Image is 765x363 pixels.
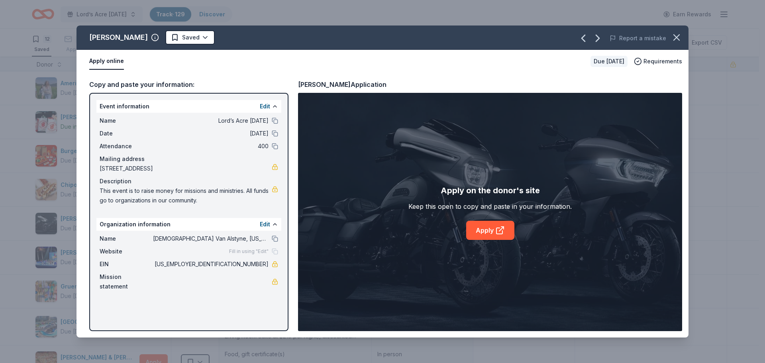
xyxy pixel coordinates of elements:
[153,129,269,138] span: [DATE]
[100,164,272,173] span: [STREET_ADDRESS]
[89,31,148,44] div: [PERSON_NAME]
[408,202,572,211] div: Keep this open to copy and paste in your information.
[260,102,270,111] button: Edit
[96,218,281,231] div: Organization information
[100,186,272,205] span: This event is to raise money for missions and ministries. All funds go to organizations in our co...
[298,79,386,90] div: [PERSON_NAME] Application
[610,33,666,43] button: Report a mistake
[165,30,215,45] button: Saved
[96,100,281,113] div: Event information
[466,221,514,240] a: Apply
[100,129,153,138] span: Date
[153,141,269,151] span: 400
[100,177,278,186] div: Description
[182,33,200,42] span: Saved
[100,247,153,256] span: Website
[100,116,153,126] span: Name
[100,154,278,164] div: Mailing address
[100,141,153,151] span: Attendance
[89,53,124,70] button: Apply online
[590,56,628,67] div: Due [DATE]
[100,259,153,269] span: EIN
[643,57,682,66] span: Requirements
[153,234,269,243] span: [DEMOGRAPHIC_DATA] Van Alstyne, [US_STATE] Inc.
[634,57,682,66] button: Requirements
[441,184,540,197] div: Apply on the donor's site
[229,248,269,255] span: Fill in using "Edit"
[89,79,288,90] div: Copy and paste your information:
[100,272,153,291] span: Mission statement
[100,234,153,243] span: Name
[260,220,270,229] button: Edit
[153,259,269,269] span: [US_EMPLOYER_IDENTIFICATION_NUMBER]
[153,116,269,126] span: Lord’s Acre [DATE]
